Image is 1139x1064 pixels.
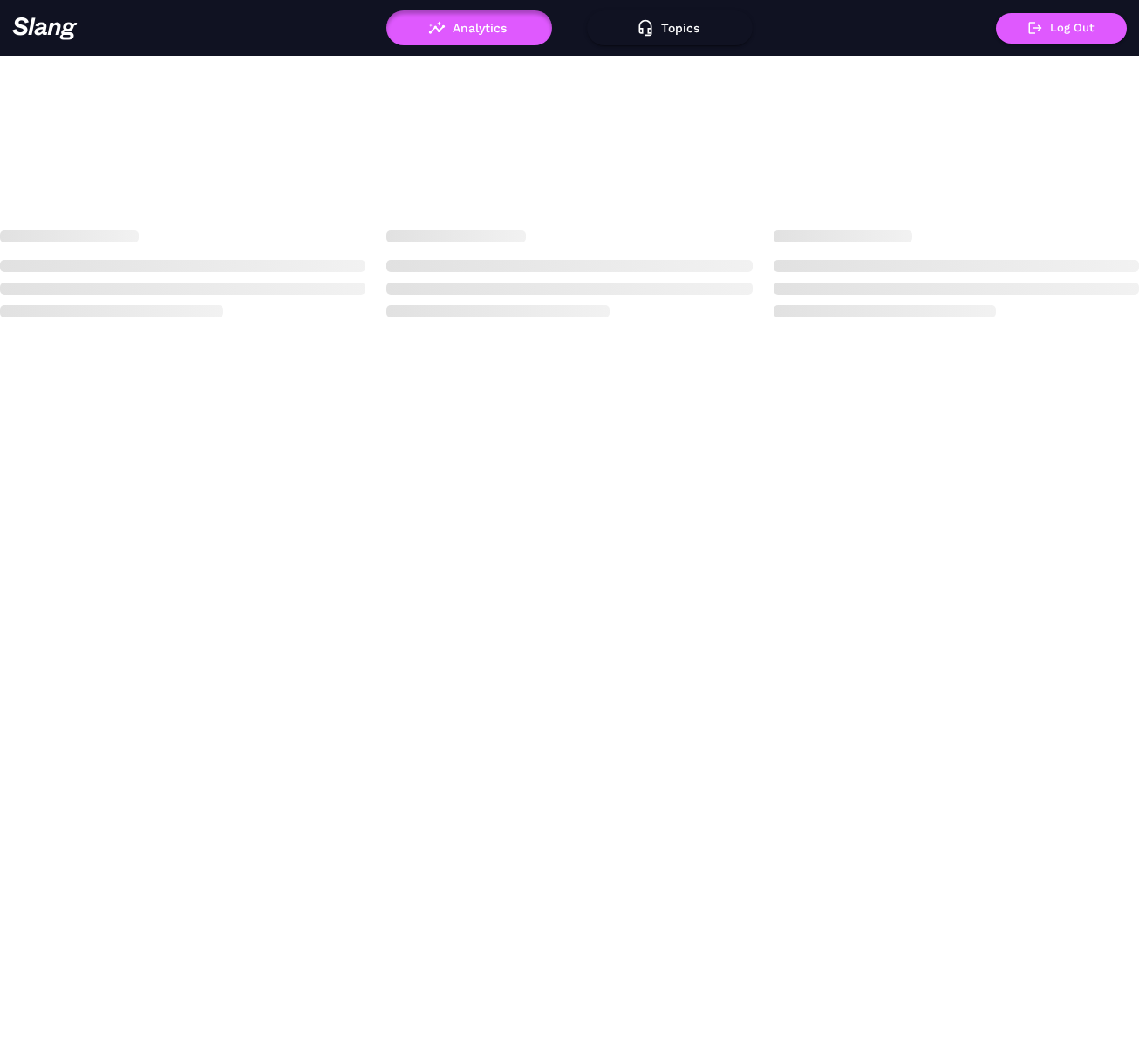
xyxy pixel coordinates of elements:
[386,21,552,33] a: Analytics
[587,10,753,45] button: Topics
[386,10,552,45] button: Analytics
[996,13,1127,44] button: Log Out
[12,17,78,40] img: 623511267c55cb56e2f2a487_logo2.png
